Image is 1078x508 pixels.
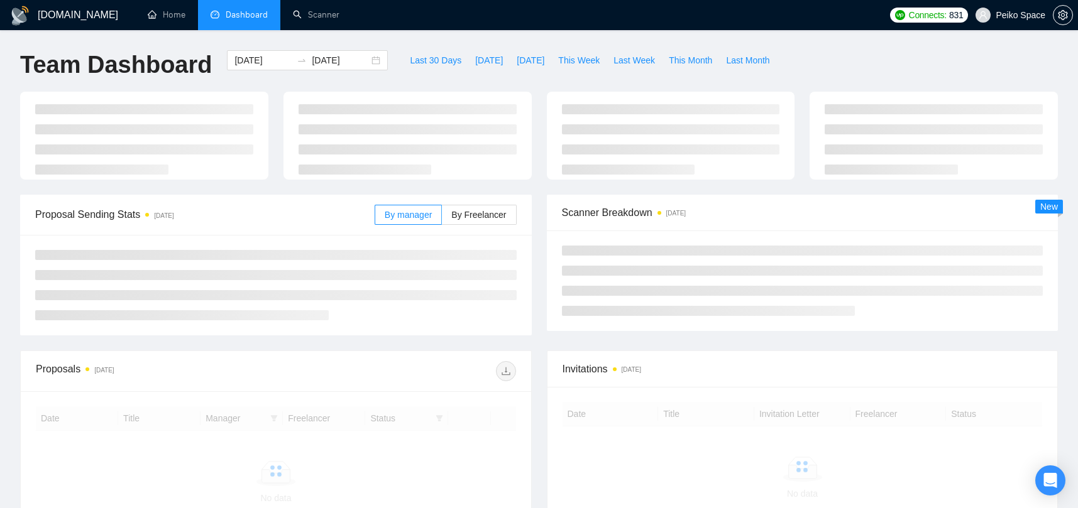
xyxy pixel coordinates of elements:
span: This Week [558,53,600,67]
span: Last 30 Days [410,53,461,67]
time: [DATE] [622,366,641,373]
span: dashboard [211,10,219,19]
a: homeHome [148,9,185,20]
time: [DATE] [94,367,114,374]
span: Dashboard [226,9,268,20]
button: This Week [551,50,607,70]
span: By manager [385,210,432,220]
button: [DATE] [468,50,510,70]
h1: Team Dashboard [20,50,212,80]
time: [DATE] [666,210,686,217]
span: setting [1053,10,1072,20]
button: Last 30 Days [403,50,468,70]
button: Last Week [607,50,662,70]
div: Proposals [36,361,276,381]
span: swap-right [297,55,307,65]
input: Start date [234,53,292,67]
span: Proposal Sending Stats [35,207,375,222]
a: setting [1053,10,1073,20]
span: Invitations [563,361,1043,377]
button: Last Month [719,50,776,70]
span: Connects: [909,8,947,22]
div: Open Intercom Messenger [1035,465,1065,495]
a: searchScanner [293,9,339,20]
img: upwork-logo.png [895,10,905,20]
span: Last Week [613,53,655,67]
button: [DATE] [510,50,551,70]
time: [DATE] [154,212,173,219]
img: logo [10,6,30,26]
span: user [979,11,987,19]
span: to [297,55,307,65]
span: Last Month [726,53,769,67]
button: setting [1053,5,1073,25]
span: 831 [949,8,963,22]
span: [DATE] [517,53,544,67]
button: This Month [662,50,719,70]
span: By Freelancer [451,210,506,220]
span: This Month [669,53,712,67]
input: End date [312,53,369,67]
span: Scanner Breakdown [562,205,1043,220]
span: [DATE] [475,53,503,67]
span: New [1040,202,1058,212]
